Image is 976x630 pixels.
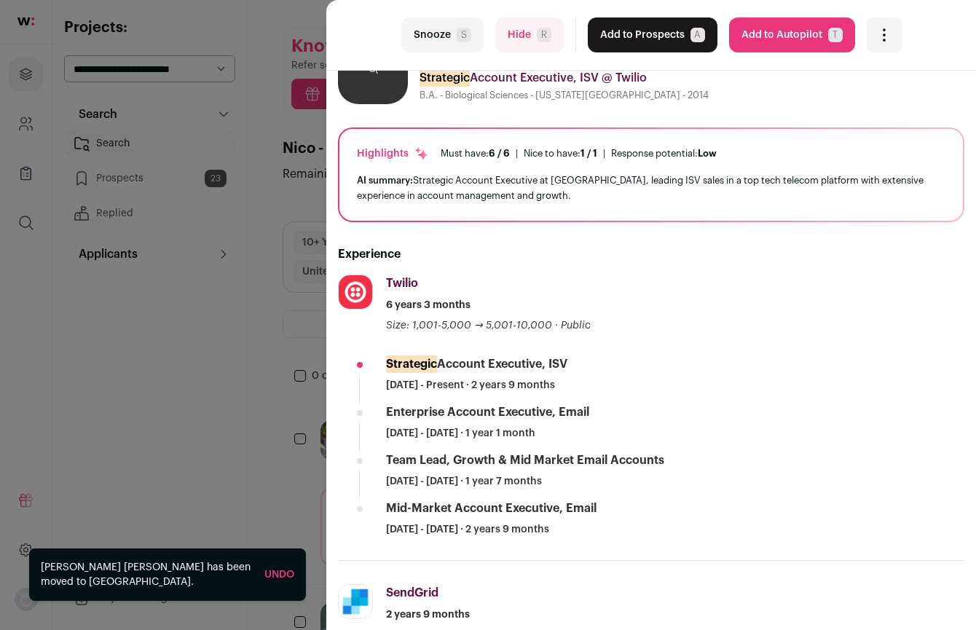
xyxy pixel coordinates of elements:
[457,28,471,42] span: S
[386,522,549,537] span: [DATE] - [DATE] · 2 years 9 months
[357,176,413,185] span: AI summary:
[729,17,855,52] button: Add to AutopilotT
[401,17,484,52] button: SnoozeS
[561,320,591,331] span: Public
[386,474,542,489] span: [DATE] - [DATE] · 1 year 7 months
[386,320,552,331] span: Size: 1,001-5,000 → 5,001-10,000
[339,275,372,309] img: 9ec907bf8bf7bd051eae7243908bc2757e1fb5ade49d9ac0816241e627f6fcbc.jpg
[441,148,510,160] div: Must have:
[867,17,902,52] button: Open dropdown
[524,148,597,160] div: Nice to have:
[386,298,471,312] span: 6 years 3 months
[581,149,597,158] span: 1 / 1
[611,148,717,160] div: Response potential:
[690,28,705,42] span: A
[420,69,470,87] mark: Strategic
[828,28,843,42] span: T
[41,560,253,589] div: [PERSON_NAME] [PERSON_NAME] has been moved to [GEOGRAPHIC_DATA].
[386,277,418,289] span: Twilio
[386,355,437,373] mark: Strategic
[537,28,551,42] span: R
[357,146,429,161] div: Highlights
[264,570,294,580] a: Undo
[386,452,664,468] div: Team Lead, Growth & Mid Market Email Accounts
[339,585,372,618] img: 6cb4d2c7595591d1446546e4108f1347334c3fa7b9b7f9961b882ef4e07171b6.jpg
[441,148,717,160] ul: | |
[386,426,535,441] span: [DATE] - [DATE] · 1 year 1 month
[495,17,564,52] button: HideR
[555,318,558,333] span: ·
[386,378,555,393] span: [DATE] - Present · 2 years 9 months
[386,587,438,599] span: SendGrid
[338,245,964,263] h2: Experience
[357,173,945,203] div: Strategic Account Executive at [GEOGRAPHIC_DATA], leading ISV sales in a top tech telecom platfor...
[420,69,964,87] div: Account Executive, ISV @ Twilio
[386,607,470,622] span: 2 years 9 months
[386,404,589,420] div: Enterprise Account Executive, Email
[698,149,717,158] span: Low
[588,17,717,52] button: Add to ProspectsA
[489,149,510,158] span: 6 / 6
[386,356,567,372] div: Account Executive, ISV
[420,90,964,101] div: B.A. - Biological Sciences - [US_STATE][GEOGRAPHIC_DATA] - 2014
[386,500,597,516] div: Mid-Market Account Executive, Email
